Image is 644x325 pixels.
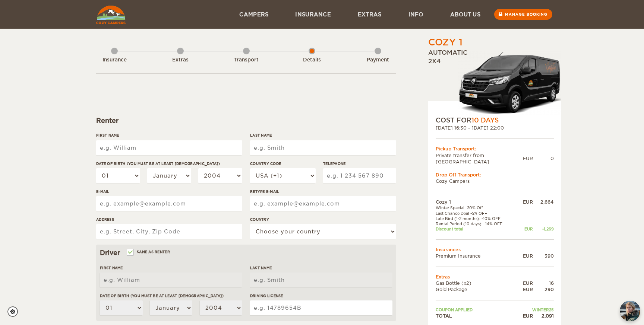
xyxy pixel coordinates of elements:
[533,253,554,259] div: 390
[436,199,517,205] td: Cozy 1
[620,301,640,321] button: chat-button
[96,189,242,194] label: E-mail
[517,226,533,232] div: EUR
[436,253,517,259] td: Premium Insurance
[436,125,554,131] div: [DATE] 16:30 - [DATE] 22:00
[226,57,267,64] div: Transport
[436,211,517,216] td: Last Chance Deal -5% OFF
[533,155,554,162] div: 0
[250,196,396,211] input: e.g. example@example.com
[127,251,132,255] input: Same as renter
[100,293,242,299] label: Date of birth (You must be at least [DEMOGRAPHIC_DATA])
[291,57,332,64] div: Details
[428,36,463,49] div: Cozy 1
[96,133,242,138] label: First Name
[436,152,523,165] td: Private transfer from [GEOGRAPHIC_DATA]
[523,155,533,162] div: EUR
[436,205,517,210] td: Winter Special -20% Off
[250,189,396,194] label: Retype E-mail
[160,57,201,64] div: Extras
[250,293,392,299] label: Driving License
[517,286,533,293] div: EUR
[357,57,398,64] div: Payment
[7,306,23,317] a: Cookie settings
[436,146,554,152] div: Pickup Transport:
[517,280,533,286] div: EUR
[436,313,517,319] td: TOTAL
[533,226,554,232] div: -1,269
[250,273,392,287] input: e.g. Smith
[250,140,396,155] input: e.g. Smith
[428,49,561,116] div: Automatic 2x4
[96,196,242,211] input: e.g. example@example.com
[517,253,533,259] div: EUR
[96,217,242,222] label: Address
[323,161,396,166] label: Telephone
[494,9,552,20] a: Manage booking
[96,6,126,24] img: Cozy Campers
[436,172,554,178] div: Drop Off Transport:
[250,265,392,271] label: Last Name
[436,280,517,286] td: Gas Bottle (x2)
[436,178,554,184] td: Cozy Campers
[96,224,242,239] input: e.g. Street, City, Zip Code
[471,117,499,124] span: 10 Days
[250,133,396,138] label: Last Name
[436,221,517,226] td: Rental Period (10 days): -14% OFF
[436,274,554,280] td: Extras
[323,168,396,183] input: e.g. 1 234 567 890
[533,199,554,205] div: 2,664
[100,265,242,271] label: First Name
[250,300,392,315] input: e.g. 14789654B
[96,116,396,125] div: Renter
[436,116,554,125] div: COST FOR
[436,226,517,232] td: Discount total
[94,57,135,64] div: Insurance
[533,313,554,319] div: 2,091
[436,307,517,312] td: Coupon applied
[100,248,392,257] div: Driver
[517,313,533,319] div: EUR
[250,161,316,166] label: Country Code
[436,286,517,293] td: Gold Package
[96,140,242,155] input: e.g. William
[250,217,396,222] label: Country
[517,199,533,205] div: EUR
[436,216,517,221] td: Late Bird (1-2 months): -10% OFF
[458,51,561,116] img: Stuttur-m-c-logo-2.png
[436,246,554,253] td: Insurances
[533,286,554,293] div: 290
[127,248,170,255] label: Same as renter
[620,301,640,321] img: Freyja at Cozy Campers
[100,273,242,287] input: e.g. William
[517,307,554,312] td: WINTER25
[533,280,554,286] div: 16
[96,161,242,166] label: Date of birth (You must be at least [DEMOGRAPHIC_DATA])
